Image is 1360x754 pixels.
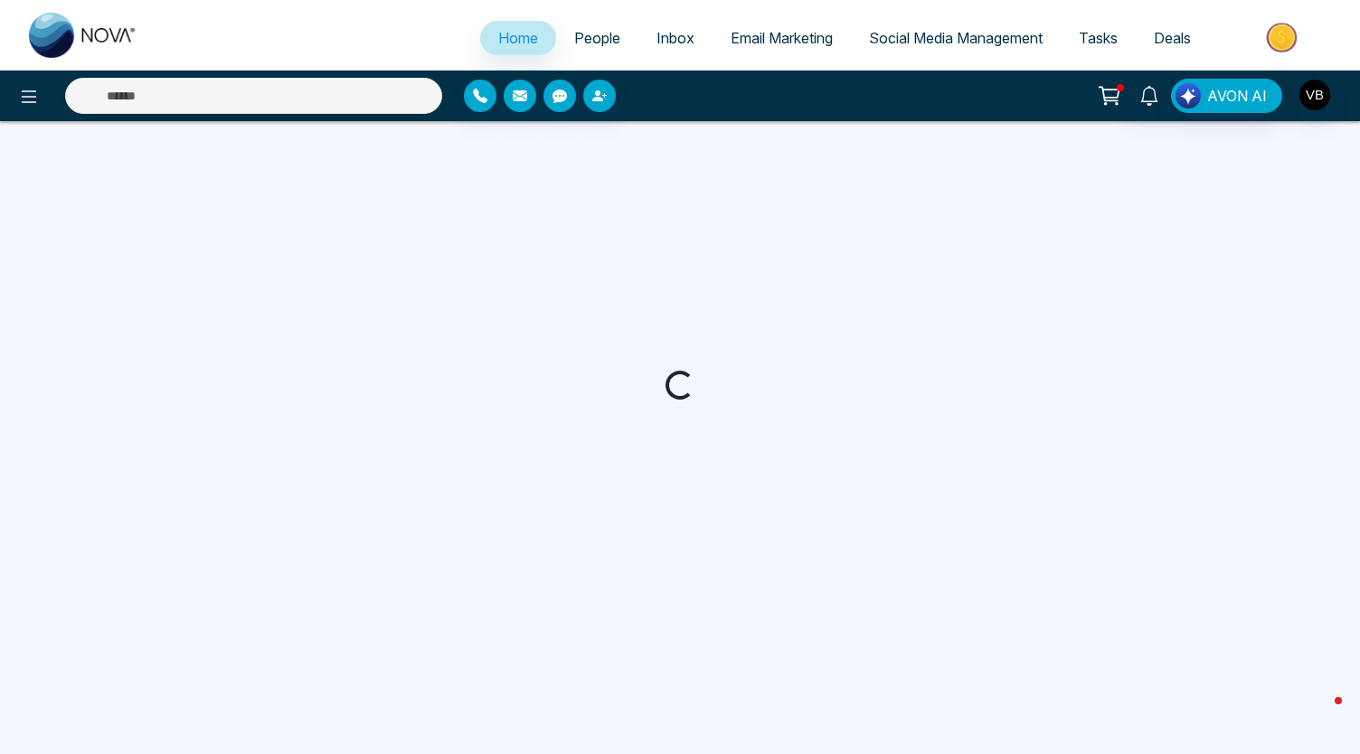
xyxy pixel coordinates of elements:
button: AVON AI [1171,79,1282,113]
img: Market-place.gif [1218,17,1349,58]
img: User Avatar [1299,80,1330,110]
span: People [574,29,620,47]
a: Social Media Management [851,21,1061,55]
span: Inbox [656,29,694,47]
a: Inbox [638,21,713,55]
span: AVON AI [1207,85,1267,107]
span: Deals [1154,29,1191,47]
img: Nova CRM Logo [29,13,137,58]
a: Email Marketing [713,21,851,55]
img: Lead Flow [1176,83,1201,108]
a: Home [480,21,556,55]
span: Home [498,29,538,47]
a: Deals [1136,21,1209,55]
iframe: Intercom live chat [1299,693,1342,736]
span: Social Media Management [869,29,1043,47]
span: Tasks [1079,29,1118,47]
span: Email Marketing [731,29,833,47]
a: Tasks [1061,21,1136,55]
a: People [556,21,638,55]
